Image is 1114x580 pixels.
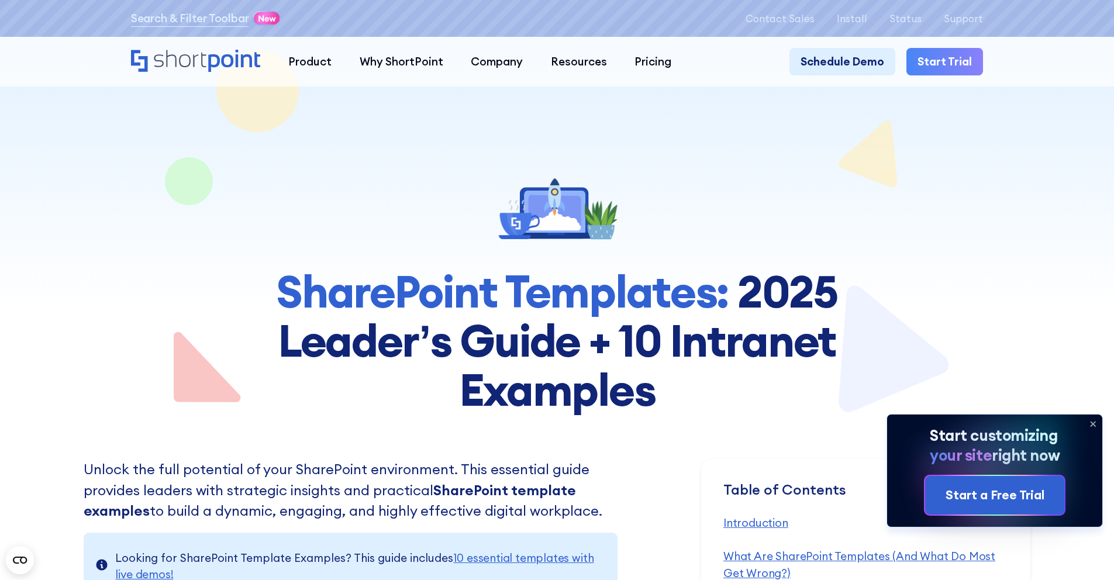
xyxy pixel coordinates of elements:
[723,481,1008,515] div: Table of Contents ‍
[471,53,523,70] div: Company
[551,53,607,70] div: Resources
[944,13,983,24] a: Support
[6,546,34,574] button: Open CMP widget
[723,516,788,530] a: Introduction‍
[889,13,922,24] a: Status
[346,48,457,76] a: Why ShortPoint
[84,459,618,522] p: Unlock the full potential of your SharePoint environment. This essential guide provides leaders w...
[925,476,1064,515] a: Start a Free Trial
[906,48,983,76] a: Start Trial
[621,48,686,76] a: Pricing
[723,549,995,580] a: What Are SharePoint Templates (And What Do Most Get Wrong?)‍
[274,48,346,76] a: Product
[746,13,815,24] a: Contact Sales
[131,10,249,27] a: Search & Filter Toolbar
[276,263,729,319] strong: SharePoint Templates:
[946,486,1044,505] div: Start a Free Trial
[360,53,443,70] div: Why ShortPoint
[288,53,332,70] div: Product
[837,13,867,24] a: Install
[634,53,671,70] div: Pricing
[1056,524,1114,580] iframe: Chat Widget
[789,48,895,76] a: Schedule Demo
[457,48,537,76] a: Company
[131,50,260,74] a: Home
[278,263,838,417] strong: 2025 Leader’s Guide + 10 Intranet Examples
[537,48,621,76] a: Resources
